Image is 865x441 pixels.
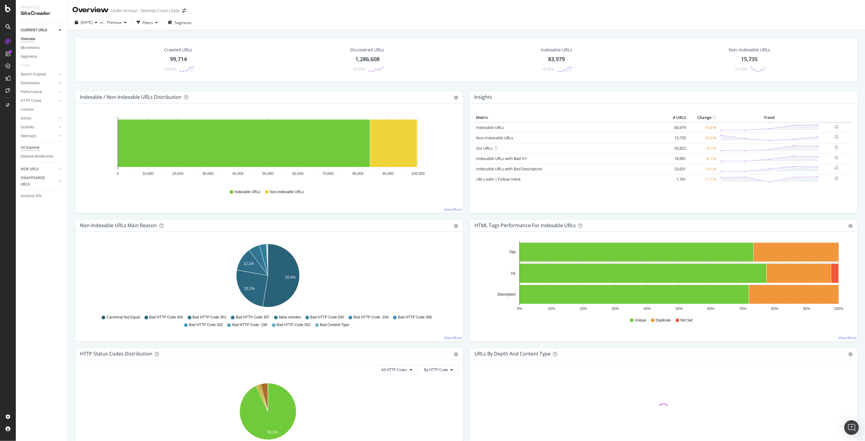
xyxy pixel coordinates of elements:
[21,62,36,69] a: Visits
[244,286,255,291] text: 25.2%
[21,89,57,95] a: Performance
[134,18,160,27] button: Filters
[285,275,296,280] text: 52.6%
[80,241,456,312] svg: A chart.
[21,144,40,151] div: Url Explorer
[21,144,63,151] a: Url Explorer
[476,176,521,182] a: URLs with 1 Follow Inlink
[835,134,839,139] div: bell-plus
[663,153,687,164] td: 18,981
[835,155,839,160] div: bell-plus
[835,124,839,129] div: bell-plus
[498,292,516,297] text: Description
[739,307,747,311] text: 70%
[424,367,448,372] span: By HTTP Code
[707,307,715,311] text: 60%
[21,45,63,51] a: Movements
[517,307,523,311] text: 0%
[72,18,100,27] button: [DATE]
[687,113,718,122] th: Change
[320,322,349,328] span: Bad Content-Type
[355,55,380,63] div: 1,286,608
[182,9,186,13] div: arrow-right-arrow-left
[353,172,364,176] text: 80,000
[687,143,718,153] td: -0.1 %
[234,189,260,195] span: Indexable URLs
[21,175,57,188] a: DISAPPEARED URLS
[353,315,388,320] span: Bad HTTP Code -104
[353,67,365,72] div: +0.27%
[175,20,192,25] span: Segments
[476,135,513,141] a: Non-Indexable URLs
[21,36,63,42] a: Overview
[548,55,565,63] div: 83,979
[548,307,555,311] text: 10%
[21,193,42,199] div: Analysis Info
[189,322,223,328] span: Bad HTTP Code 302
[80,113,456,184] svg: A chart.
[21,106,63,113] a: Content
[21,62,30,69] div: Visits
[270,189,304,195] span: Non-Indexable URLs
[381,367,407,372] span: All HTTP Codes
[21,98,41,104] div: HTTP Codes
[21,10,62,17] div: SiteCrawler
[718,113,821,122] th: Trend
[509,250,516,254] text: Title
[232,172,244,176] text: 40,000
[21,45,40,51] div: Movements
[835,176,839,181] div: bell-plus
[839,335,856,340] a: View More
[454,352,458,356] div: gear
[21,106,34,113] div: Content
[21,133,57,139] a: Sitemaps
[21,71,46,78] div: Search Engines
[476,166,542,172] a: Indexable URLs with Bad Description
[193,315,226,320] span: Bad HTTP Code 301
[687,164,718,174] td: -0.1 %
[279,315,301,320] span: Meta noindex
[21,166,39,172] div: NEW URLS
[105,20,122,25] span: Previous
[100,20,105,25] span: vs
[142,172,154,176] text: 10,000
[474,222,576,228] div: HTML Tags Performance for Indexable URLs
[21,166,57,172] a: NEW URLS
[244,262,254,266] text: 12.1%
[398,315,432,320] span: Bad HTTP Code 308
[21,153,54,160] div: Explorer Bookmarks
[444,207,462,212] a: View More
[72,5,109,15] div: Overview
[149,315,183,320] span: Bad HTTP Code 404
[848,224,853,228] div: gear
[21,27,57,33] a: CURRENT URLS
[687,174,718,184] td: +1.1 %
[80,94,182,100] div: Indexable / Non-Indexable URLs Distribution
[202,172,214,176] text: 30,000
[803,307,811,311] text: 90%
[580,307,587,311] text: 20%
[172,172,184,176] text: 20,000
[612,307,619,311] text: 30%
[21,124,57,130] a: Outlinks
[771,307,779,311] text: 80%
[382,172,394,176] text: 90,000
[541,47,572,53] div: Indexable URLs
[165,18,194,27] button: Segments
[663,133,687,143] td: 15,735
[21,36,35,42] div: Overview
[21,80,40,86] div: Distribution
[111,8,180,14] div: Under Armour - Sitemap Crawl | Daily
[511,271,516,276] text: H1
[80,351,152,357] div: HTTP Status Codes Distribution
[687,133,718,143] td: +0.2 %
[164,67,176,72] div: +0.05%
[80,222,157,228] div: Non-Indexable URLs Main Reason
[376,365,417,375] button: All HTTP Codes
[21,54,37,60] div: Segments
[844,420,859,435] div: Open Intercom Messenger
[262,172,274,176] text: 50,000
[454,95,458,100] div: gear
[232,322,267,328] span: Bad HTTP Code -199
